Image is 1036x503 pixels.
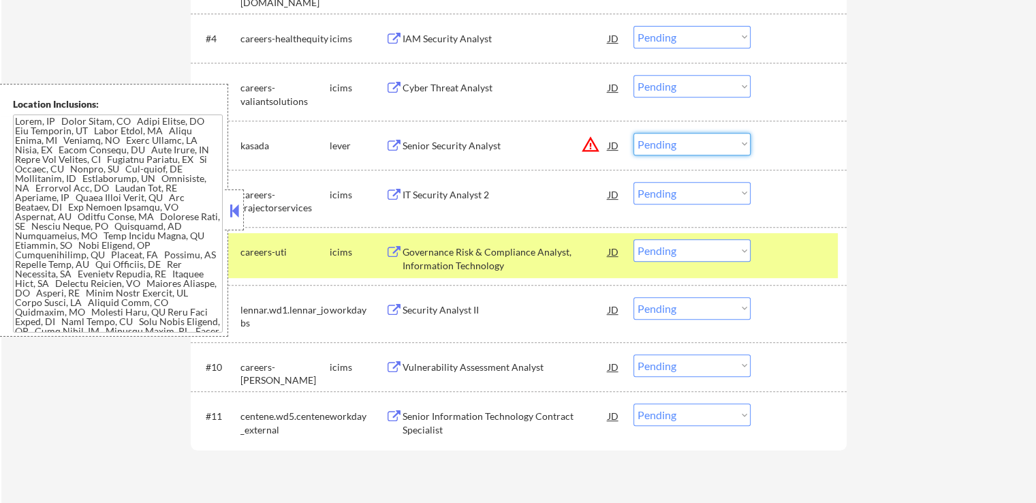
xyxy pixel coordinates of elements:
div: JD [607,239,621,264]
div: JD [607,26,621,50]
div: icims [330,361,386,374]
div: workday [330,410,386,423]
div: Vulnerability Assessment Analyst [403,361,608,374]
div: JD [607,403,621,428]
div: lennar.wd1.lennar_jobs [240,303,330,330]
div: JD [607,182,621,207]
div: icims [330,81,386,95]
div: #5 [206,81,230,95]
div: #11 [206,410,230,423]
button: warning_amber [581,135,600,154]
div: JD [607,354,621,379]
div: Location Inclusions: [13,97,223,111]
div: #10 [206,361,230,374]
div: kasada [240,139,330,153]
div: careers-valiantsolutions [240,81,330,108]
div: JD [607,75,621,100]
div: careers-uti [240,245,330,259]
div: #4 [206,32,230,46]
div: Senior Information Technology Contract Specialist [403,410,608,436]
div: careers-healthequity [240,32,330,46]
div: Governance Risk & Compliance Analyst, Information Technology [403,245,608,272]
div: JD [607,297,621,322]
div: icims [330,245,386,259]
div: lever [330,139,386,153]
div: careers-trajectorservices [240,188,330,215]
div: icims [330,188,386,202]
div: IAM Security Analyst [403,32,608,46]
div: icims [330,32,386,46]
div: Cyber Threat Analyst [403,81,608,95]
div: workday [330,303,386,317]
div: IT Security Analyst 2 [403,188,608,202]
div: centene.wd5.centene_external [240,410,330,436]
div: Security Analyst II [403,303,608,317]
div: careers-[PERSON_NAME] [240,361,330,387]
div: JD [607,133,621,157]
div: Senior Security Analyst [403,139,608,153]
